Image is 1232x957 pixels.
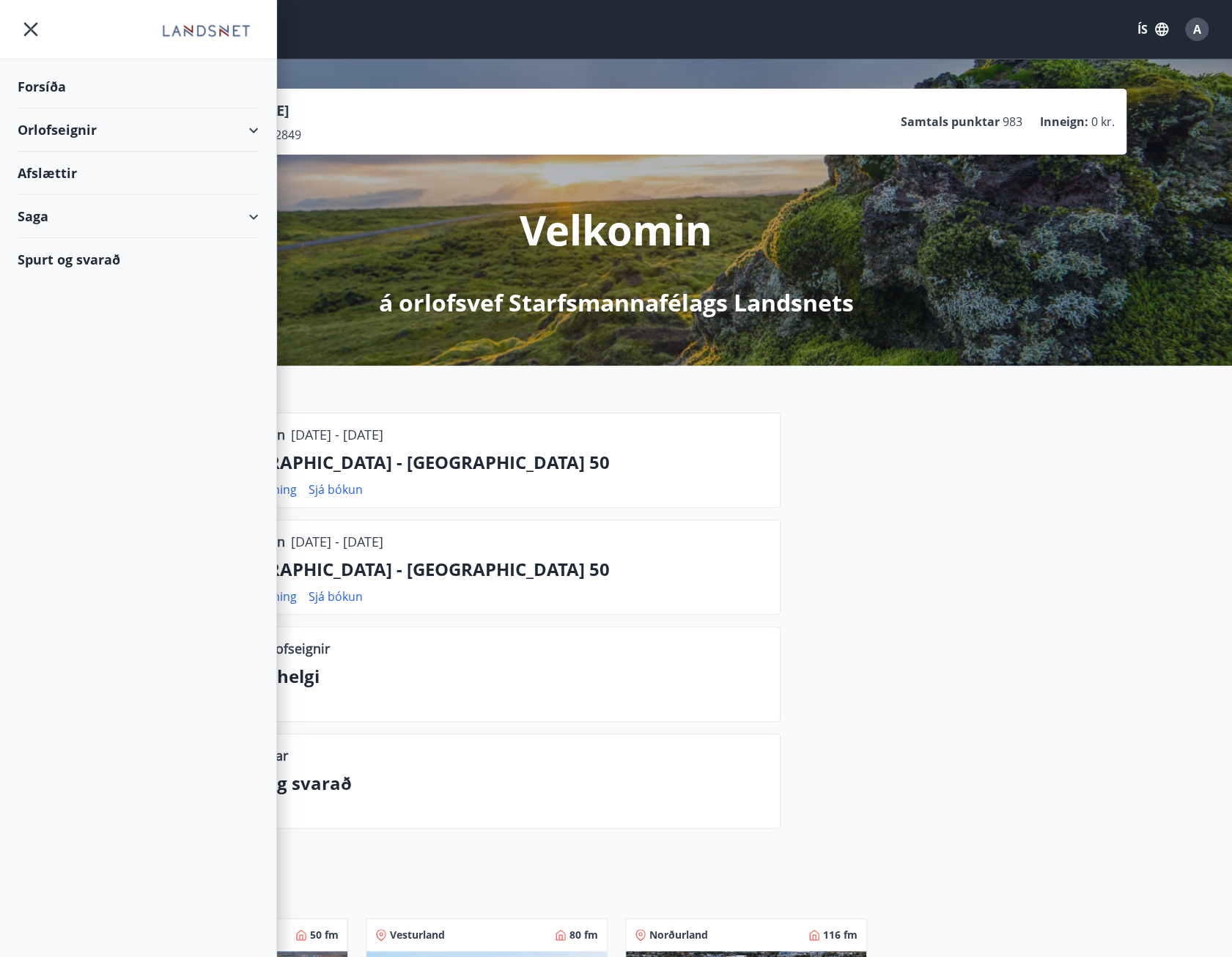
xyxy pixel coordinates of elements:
span: A [1193,21,1201,37]
a: Sjá bókun [309,481,363,498]
span: 0 kr. [1091,114,1115,130]
p: [GEOGRAPHIC_DATA] - [GEOGRAPHIC_DATA] 50 [214,557,768,582]
div: Saga [18,195,259,238]
p: Samtals punktar [901,114,1000,130]
p: Spurt og svarað [214,771,768,796]
span: 80 fm [569,928,598,942]
a: Sækja samning [214,481,297,498]
p: [DATE] - [DATE] [291,425,383,444]
p: [DATE] - [DATE] [291,532,383,551]
span: Vesturland [390,928,445,942]
p: á orlofsvef Starfsmannafélags Landsnets [379,287,854,319]
span: Norðurland [649,928,708,942]
p: Velkomin [520,202,712,257]
div: Afslættir [18,152,259,195]
p: [GEOGRAPHIC_DATA] - [GEOGRAPHIC_DATA] 50 [214,450,768,475]
div: Forsíða [18,65,259,108]
p: Inneign : [1040,114,1088,130]
button: menu [18,16,44,43]
span: 983 [1003,114,1022,130]
a: Sækja samning [214,588,297,605]
div: Orlofseignir [18,108,259,152]
span: 50 fm [310,928,339,942]
button: A [1179,12,1214,47]
button: ÍS [1129,16,1176,43]
span: 116 fm [823,928,857,942]
div: Spurt og svarað [18,238,259,281]
p: Næstu helgi [214,664,768,689]
p: Upplýsingar [214,746,288,765]
img: union_logo [154,16,259,45]
a: Sjá bókun [309,588,363,605]
p: Lausar orlofseignir [214,639,330,658]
